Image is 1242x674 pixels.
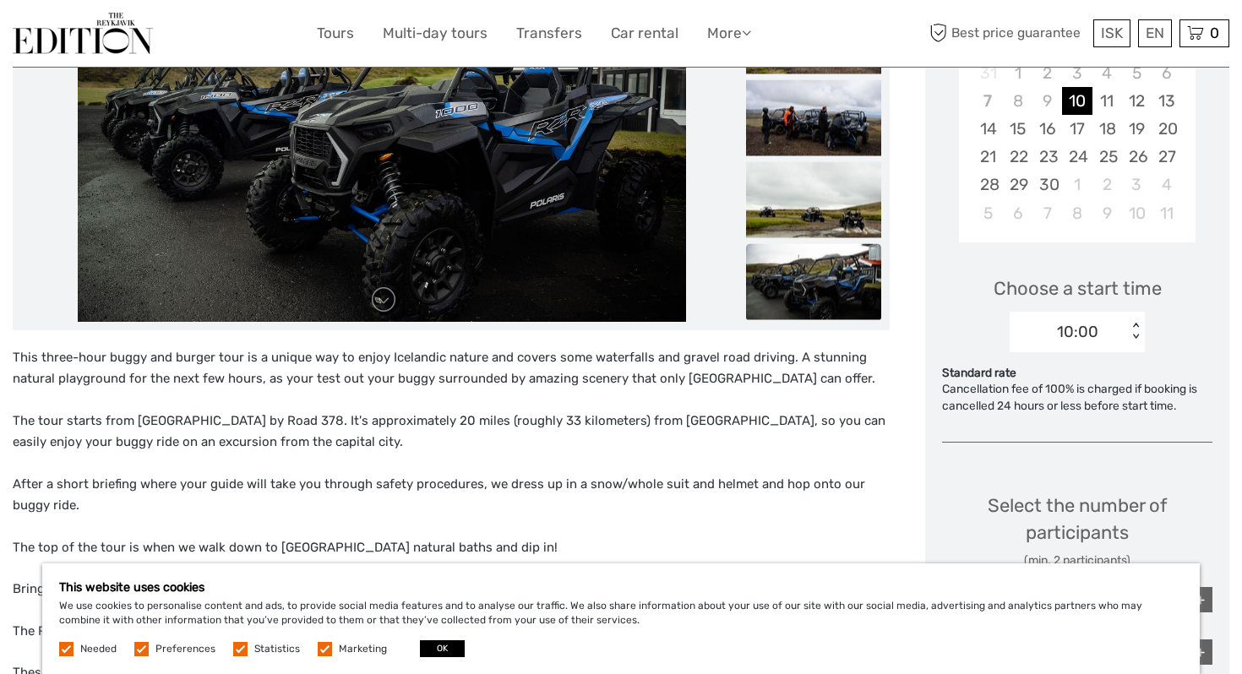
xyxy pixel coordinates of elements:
div: Not available Tuesday, September 9th, 2025 [1032,87,1062,115]
div: Choose Tuesday, September 30th, 2025 [1032,171,1062,198]
button: OK [420,640,465,657]
div: Choose Sunday, September 14th, 2025 [973,115,1003,143]
a: Tours [317,21,354,46]
p: The top of the tour is when we walk down to [GEOGRAPHIC_DATA] natural baths and dip in! [13,537,890,559]
div: Not available Monday, September 1st, 2025 [1003,59,1032,87]
div: Choose Saturday, September 13th, 2025 [1152,87,1181,115]
div: Choose Thursday, October 2nd, 2025 [1092,171,1122,198]
div: Choose Friday, September 26th, 2025 [1122,143,1152,171]
img: 01ea78f1b0f144169c200173c21cccd2_slider_thumbnail.jpeg [746,243,881,319]
div: Not available Saturday, September 6th, 2025 [1152,59,1181,87]
a: Multi-day tours [383,21,488,46]
div: Not available Friday, September 5th, 2025 [1122,59,1152,87]
div: (min. 2 participants) [942,552,1212,569]
div: Cancellation fee of 100% is charged if booking is cancelled 24 hours or less before start time. [942,381,1212,414]
div: + [1187,587,1212,612]
div: Choose Monday, October 6th, 2025 [1003,199,1032,227]
a: Transfers [516,21,582,46]
div: Choose Monday, September 22nd, 2025 [1003,143,1032,171]
div: month 2025-09 [964,59,1190,227]
a: Car rental [611,21,678,46]
img: 58b67cbcaf644065a706ffca2058e2ed_slider_thumbnail.jpeg [746,79,881,155]
span: 0 [1207,24,1222,41]
p: Bring your swimming suits towel and walking shoes and be prepared for a 25 min. walk, it´s worth it. [13,579,890,601]
a: More [707,21,751,46]
div: Not available Sunday, August 31st, 2025 [973,59,1003,87]
div: Choose Sunday, September 28th, 2025 [973,171,1003,198]
label: Marketing [339,642,387,656]
div: Choose Thursday, October 9th, 2025 [1092,199,1122,227]
h5: This website uses cookies [59,580,1183,595]
img: 07422c09e4984ee49254bd12836c744b_slider_thumbnail.jpeg [746,161,881,237]
div: We use cookies to personalise content and ads, to provide social media features and to analyse ou... [42,563,1200,674]
div: Choose Tuesday, September 16th, 2025 [1032,115,1062,143]
span: ISK [1101,24,1123,41]
div: Choose Friday, September 19th, 2025 [1122,115,1152,143]
div: Choose Thursday, September 18th, 2025 [1092,115,1122,143]
div: Choose Wednesday, October 8th, 2025 [1062,199,1092,227]
div: Choose Sunday, October 5th, 2025 [973,199,1003,227]
label: Needed [80,642,117,656]
div: Choose Saturday, October 11th, 2025 [1152,199,1181,227]
span: Choose a start time [994,275,1162,302]
div: Choose Tuesday, September 23rd, 2025 [1032,143,1062,171]
div: Choose Monday, September 15th, 2025 [1003,115,1032,143]
div: Choose Thursday, September 11th, 2025 [1092,87,1122,115]
div: + [1187,639,1212,665]
div: < > [1129,323,1143,340]
div: Select the number of participants [942,492,1212,569]
div: Not available Wednesday, September 3rd, 2025 [1062,59,1092,87]
div: Choose Thursday, September 25th, 2025 [1092,143,1122,171]
div: Choose Wednesday, October 1st, 2025 [1062,171,1092,198]
div: Not available Tuesday, September 2nd, 2025 [1032,59,1062,87]
p: This three-hour buggy and burger tour is a unique way to enjoy Icelandic nature and covers some w... [13,347,890,390]
div: Not available Monday, September 8th, 2025 [1003,87,1032,115]
div: Not available Thursday, September 4th, 2025 [1092,59,1122,87]
div: Choose Saturday, September 20th, 2025 [1152,115,1181,143]
div: Not available Sunday, September 7th, 2025 [973,87,1003,115]
div: Choose Wednesday, September 17th, 2025 [1062,115,1092,143]
label: Preferences [155,642,215,656]
p: The tour starts from [GEOGRAPHIC_DATA] by Road 378. It's approximately 20 miles (roughly 33 kilom... [13,410,890,454]
img: The Reykjavík Edition [13,13,153,54]
div: Choose Friday, September 12th, 2025 [1122,87,1152,115]
div: Choose Saturday, October 4th, 2025 [1152,171,1181,198]
p: We're away right now. Please check back later! [24,30,191,43]
div: Choose Sunday, September 21st, 2025 [973,143,1003,171]
div: Choose Monday, September 29th, 2025 [1003,171,1032,198]
div: 10:00 [1057,321,1098,343]
div: EN [1138,19,1172,47]
div: Choose Wednesday, September 24th, 2025 [1062,143,1092,171]
p: The Reykjadalur natural baths is a unique place where we take a bath in a hot river which is tota... [13,621,890,643]
label: Statistics [254,642,300,656]
div: Choose Friday, October 10th, 2025 [1122,199,1152,227]
div: Standard rate [942,365,1212,382]
div: Choose Wednesday, September 10th, 2025 [1062,87,1092,115]
div: Choose Tuesday, October 7th, 2025 [1032,199,1062,227]
p: After a short briefing where your guide will take you through safety procedures, we dress up in a... [13,474,890,517]
div: Choose Friday, October 3rd, 2025 [1122,171,1152,198]
button: Open LiveChat chat widget [194,26,215,46]
span: Best price guarantee [925,19,1089,47]
div: Choose Saturday, September 27th, 2025 [1152,143,1181,171]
